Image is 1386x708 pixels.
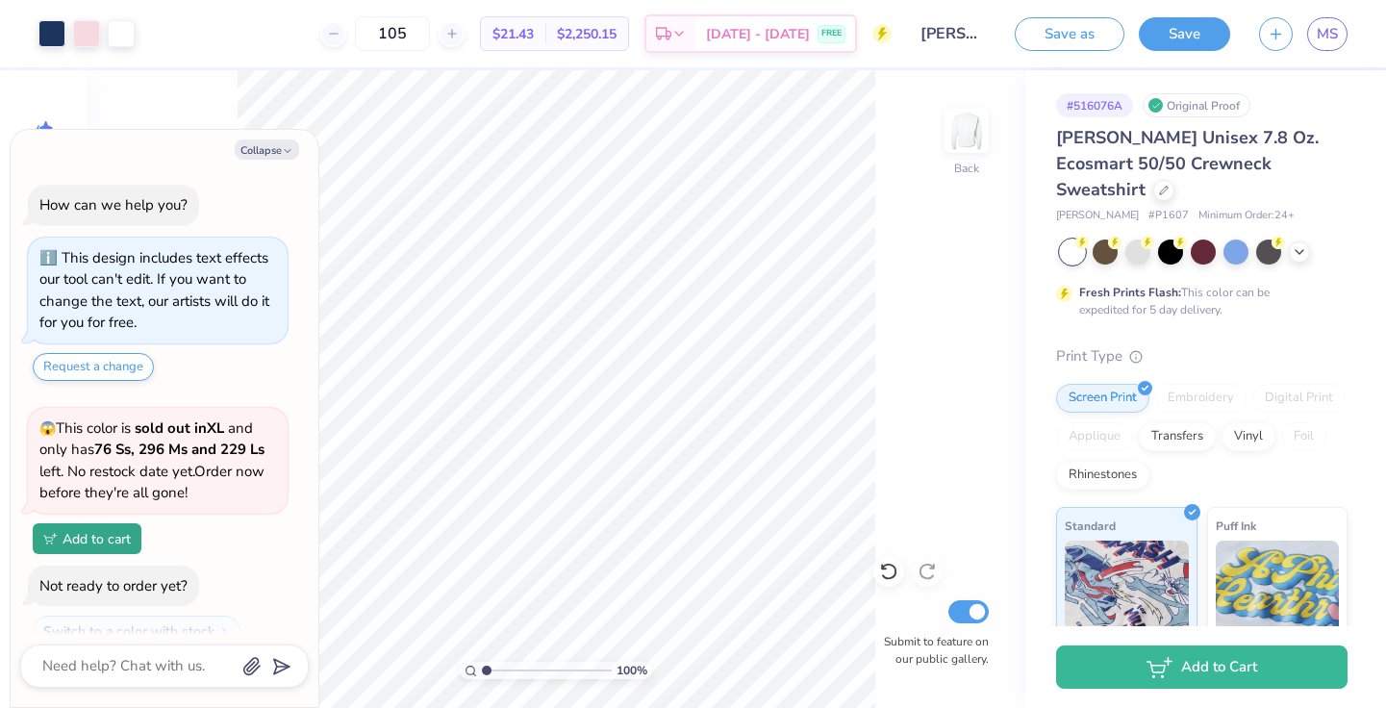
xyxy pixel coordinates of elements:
img: Back [947,112,986,150]
span: Standard [1065,516,1116,536]
button: Add to cart [33,523,141,554]
img: Puff Ink [1216,541,1340,637]
span: MS [1317,23,1338,45]
img: Add to cart [43,533,57,544]
div: Rhinestones [1056,461,1149,490]
span: FREE [821,27,842,40]
div: How can we help you? [39,195,188,215]
button: Add to Cart [1056,645,1348,689]
div: Applique [1056,422,1133,451]
button: Collapse [235,139,299,160]
strong: Fresh Prints Flash: [1079,285,1181,300]
span: 100 % [617,662,647,679]
div: Print Type [1056,345,1348,367]
strong: 76 Ss, 296 Ms and 229 Ls [94,440,265,459]
input: – – [355,16,430,51]
span: $21.43 [492,24,534,44]
div: Back [954,160,979,177]
span: $2,250.15 [557,24,617,44]
div: Vinyl [1222,422,1275,451]
button: Save [1139,17,1230,51]
div: Transfers [1139,422,1216,451]
div: This color can be expedited for 5 day delivery. [1079,284,1316,318]
div: Not ready to order yet? [39,576,188,595]
span: 😱 [39,419,56,438]
a: MS [1307,17,1348,51]
span: [DATE] - [DATE] [706,24,810,44]
button: Request a change [33,353,154,381]
img: Standard [1065,541,1189,637]
strong: sold out in XL [135,418,224,438]
input: Untitled Design [906,14,1000,53]
div: Embroidery [1155,384,1247,413]
span: [PERSON_NAME] Unisex 7.8 Oz. Ecosmart 50/50 Crewneck Sweatshirt [1056,126,1319,201]
span: Puff Ink [1216,516,1256,536]
span: This color is and only has left . No restock date yet. Order now before they're all gone! [39,418,265,503]
div: Original Proof [1143,93,1250,117]
span: [PERSON_NAME] [1056,208,1139,224]
button: Save as [1015,17,1124,51]
div: Screen Print [1056,384,1149,413]
label: Submit to feature on our public gallery. [873,633,989,668]
div: # 516076A [1056,93,1133,117]
span: Minimum Order: 24 + [1198,208,1295,224]
div: Foil [1281,422,1326,451]
div: This design includes text effects our tool can't edit. If you want to change the text, our artist... [39,248,269,333]
span: # P1607 [1148,208,1189,224]
img: Switch to a color with stock [218,625,230,637]
button: Switch to a color with stock [33,616,240,646]
div: Digital Print [1252,384,1346,413]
